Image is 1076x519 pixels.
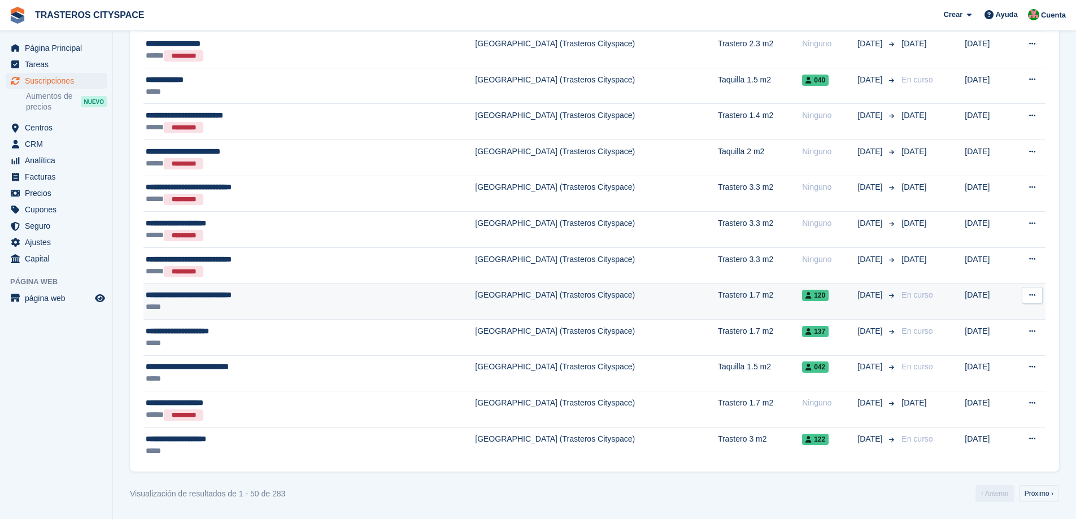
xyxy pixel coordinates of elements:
[857,110,885,121] span: [DATE]
[718,284,802,320] td: Trastero 1.7 m2
[718,427,802,463] td: Trastero 3 m2
[6,152,107,168] a: menu
[130,488,285,500] div: Visualización de resultados de 1 - 50 de 283
[9,7,26,24] img: stora-icon-8386f47178a22dfd0bd8f6a31ec36ba5ce8667c1dd55bd0f319d3a0aa187defe.svg
[25,136,93,152] span: CRM
[965,176,1009,212] td: [DATE]
[965,247,1009,284] td: [DATE]
[6,136,107,152] a: menu
[857,325,885,337] span: [DATE]
[901,326,933,335] span: En curso
[996,9,1018,20] span: Ayuda
[965,284,1009,320] td: [DATE]
[6,120,107,136] a: menu
[901,255,926,264] span: [DATE]
[6,202,107,217] a: menu
[802,75,829,86] span: 040
[965,140,1009,176] td: [DATE]
[802,290,829,301] span: 120
[25,169,93,185] span: Facturas
[857,74,885,86] span: [DATE]
[965,212,1009,248] td: [DATE]
[718,212,802,248] td: Trastero 3.3 m2
[25,120,93,136] span: Centros
[6,234,107,250] a: menu
[965,68,1009,104] td: [DATE]
[718,355,802,391] td: Taquilla 1.5 m2
[475,104,718,140] td: [GEOGRAPHIC_DATA] (Trasteros Cityspace)
[965,104,1009,140] td: [DATE]
[901,362,933,371] span: En curso
[475,68,718,104] td: [GEOGRAPHIC_DATA] (Trasteros Cityspace)
[857,361,885,373] span: [DATE]
[718,68,802,104] td: Taquilla 1.5 m2
[475,140,718,176] td: [GEOGRAPHIC_DATA] (Trasteros Cityspace)
[475,247,718,284] td: [GEOGRAPHIC_DATA] (Trasteros Cityspace)
[6,73,107,89] a: menu
[802,397,857,409] div: Ninguno
[901,147,926,156] span: [DATE]
[802,38,857,50] div: Ninguno
[965,391,1009,428] td: [DATE]
[6,251,107,267] a: menu
[6,290,107,306] a: menú
[25,73,93,89] span: Suscripciones
[475,320,718,356] td: [GEOGRAPHIC_DATA] (Trasteros Cityspace)
[475,212,718,248] td: [GEOGRAPHIC_DATA] (Trasteros Cityspace)
[1019,485,1059,502] a: Próximo
[857,254,885,265] span: [DATE]
[25,40,93,56] span: Página Principal
[25,290,93,306] span: página web
[901,111,926,120] span: [DATE]
[802,254,857,265] div: Ninguno
[718,320,802,356] td: Trastero 1.7 m2
[718,176,802,212] td: Trastero 3.3 m2
[93,291,107,305] a: Vista previa de la tienda
[965,355,1009,391] td: [DATE]
[10,276,112,287] span: Página web
[973,485,1061,502] nav: Pages
[475,355,718,391] td: [GEOGRAPHIC_DATA] (Trasteros Cityspace)
[475,32,718,68] td: [GEOGRAPHIC_DATA] (Trasteros Cityspace)
[718,140,802,176] td: Taquilla 2 m2
[6,218,107,234] a: menu
[6,56,107,72] a: menu
[901,182,926,191] span: [DATE]
[6,169,107,185] a: menu
[802,326,829,337] span: 137
[1041,10,1066,21] span: Cuenta
[25,251,93,267] span: Capital
[965,427,1009,463] td: [DATE]
[802,434,829,445] span: 122
[857,433,885,445] span: [DATE]
[475,427,718,463] td: [GEOGRAPHIC_DATA] (Trasteros Cityspace)
[802,181,857,193] div: Ninguno
[943,9,962,20] span: Crear
[802,361,829,373] span: 042
[81,96,107,107] div: NUEVO
[975,485,1014,502] a: Anterior
[25,185,93,201] span: Precios
[718,104,802,140] td: Trastero 1.4 m2
[857,217,885,229] span: [DATE]
[802,217,857,229] div: Ninguno
[857,38,885,50] span: [DATE]
[475,391,718,428] td: [GEOGRAPHIC_DATA] (Trasteros Cityspace)
[901,434,933,443] span: En curso
[25,234,93,250] span: Ajustes
[475,284,718,320] td: [GEOGRAPHIC_DATA] (Trasteros Cityspace)
[857,181,885,193] span: [DATE]
[6,185,107,201] a: menu
[857,289,885,301] span: [DATE]
[965,320,1009,356] td: [DATE]
[475,176,718,212] td: [GEOGRAPHIC_DATA] (Trasteros Cityspace)
[802,110,857,121] div: Ninguno
[31,6,149,24] a: TRASTEROS CITYSPACE
[718,32,802,68] td: Trastero 2.3 m2
[857,397,885,409] span: [DATE]
[25,56,93,72] span: Tareas
[718,391,802,428] td: Trastero 1.7 m2
[901,39,926,48] span: [DATE]
[901,290,933,299] span: En curso
[25,152,93,168] span: Analítica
